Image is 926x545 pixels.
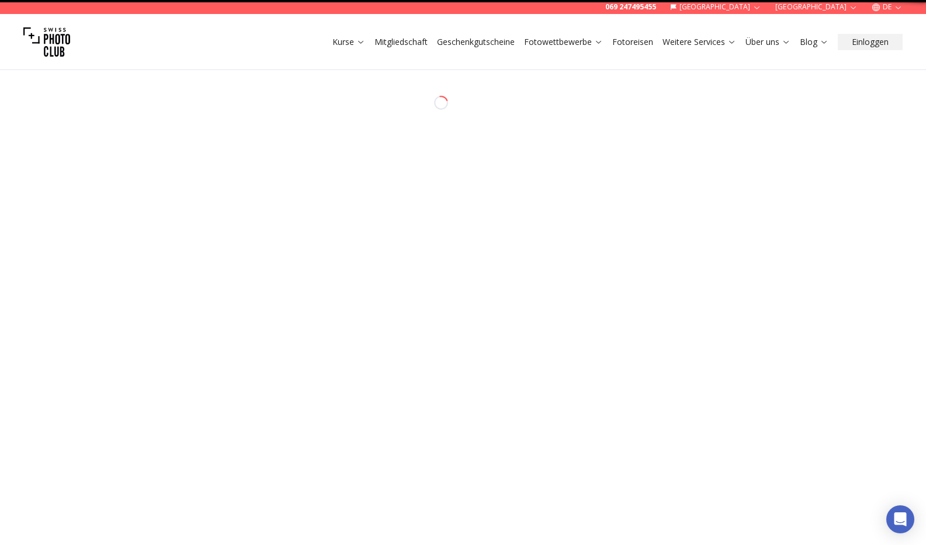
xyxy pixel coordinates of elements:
[795,34,833,50] button: Blog
[432,34,519,50] button: Geschenkgutscheine
[23,19,70,65] img: Swiss photo club
[328,34,370,50] button: Kurse
[608,34,658,50] button: Fotoreisen
[437,36,515,48] a: Geschenkgutscheine
[800,36,828,48] a: Blog
[663,36,736,48] a: Weitere Services
[605,2,656,12] a: 069 247495455
[370,34,432,50] button: Mitgliedschaft
[658,34,741,50] button: Weitere Services
[332,36,365,48] a: Kurse
[374,36,428,48] a: Mitgliedschaft
[612,36,653,48] a: Fotoreisen
[524,36,603,48] a: Fotowettbewerbe
[741,34,795,50] button: Über uns
[519,34,608,50] button: Fotowettbewerbe
[886,505,914,533] div: Open Intercom Messenger
[745,36,790,48] a: Über uns
[838,34,903,50] button: Einloggen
